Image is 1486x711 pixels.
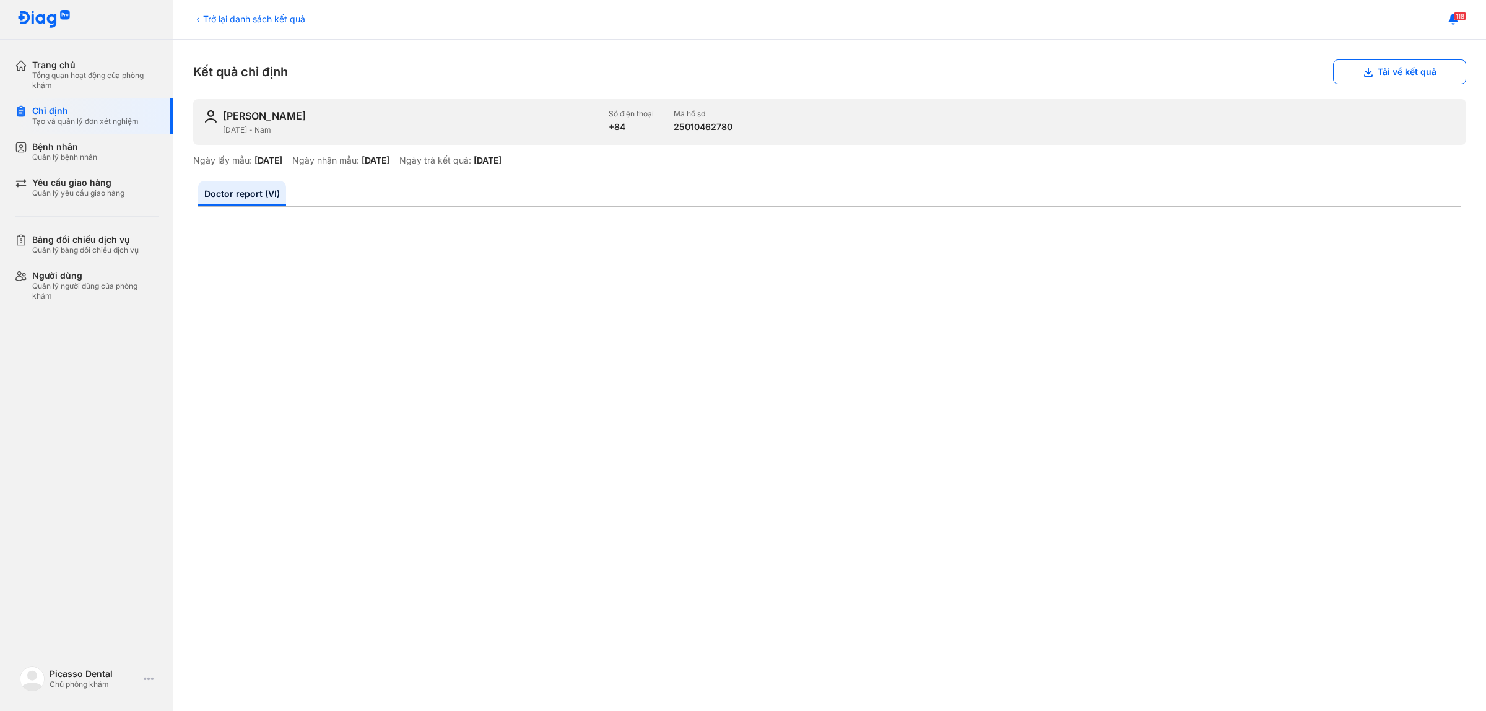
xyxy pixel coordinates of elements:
[32,71,159,90] div: Tổng quan hoạt động của phòng khám
[193,12,305,25] div: Trở lại danh sách kết quả
[609,109,654,119] div: Số điện thoại
[32,105,139,116] div: Chỉ định
[50,679,139,689] div: Chủ phòng khám
[17,10,71,29] img: logo
[32,152,97,162] div: Quản lý bệnh nhân
[254,155,282,166] div: [DATE]
[1454,12,1466,20] span: 118
[32,177,124,188] div: Yêu cầu giao hàng
[32,234,139,245] div: Bảng đối chiếu dịch vụ
[32,188,124,198] div: Quản lý yêu cầu giao hàng
[292,155,359,166] div: Ngày nhận mẫu:
[50,668,139,679] div: Picasso Dental
[198,181,286,206] a: Doctor report (VI)
[32,245,139,255] div: Quản lý bảng đối chiếu dịch vụ
[223,125,599,135] div: [DATE] - Nam
[1333,59,1466,84] button: Tải về kết quả
[32,59,159,71] div: Trang chủ
[32,281,159,301] div: Quản lý người dùng của phòng khám
[223,109,306,123] div: [PERSON_NAME]
[203,109,218,124] img: user-icon
[609,121,654,133] div: +84
[32,116,139,126] div: Tạo và quản lý đơn xét nghiệm
[399,155,471,166] div: Ngày trả kết quả:
[193,59,1466,84] div: Kết quả chỉ định
[674,121,732,133] div: 25010462780
[20,666,45,691] img: logo
[32,270,159,281] div: Người dùng
[474,155,502,166] div: [DATE]
[362,155,389,166] div: [DATE]
[32,141,97,152] div: Bệnh nhân
[674,109,732,119] div: Mã hồ sơ
[193,155,252,166] div: Ngày lấy mẫu:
